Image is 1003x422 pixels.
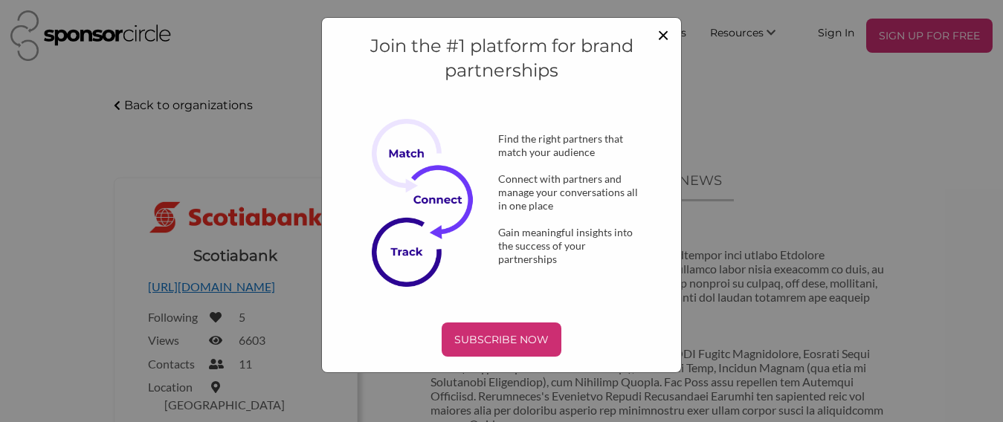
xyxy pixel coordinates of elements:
[474,226,666,266] div: Gain meaningful insights into the success of your partnerships
[448,328,555,351] p: SUBSCRIBE NOW
[337,322,665,357] a: SUBSCRIBE NOW
[657,22,669,47] span: ×
[372,119,486,287] img: Subscribe Now Image
[474,172,666,212] div: Connect with partners and manage your conversations all in one place
[657,24,669,45] button: Close modal
[474,132,666,159] div: Find the right partners that match your audience
[337,33,665,83] h4: Join the #1 platform for brand partnerships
